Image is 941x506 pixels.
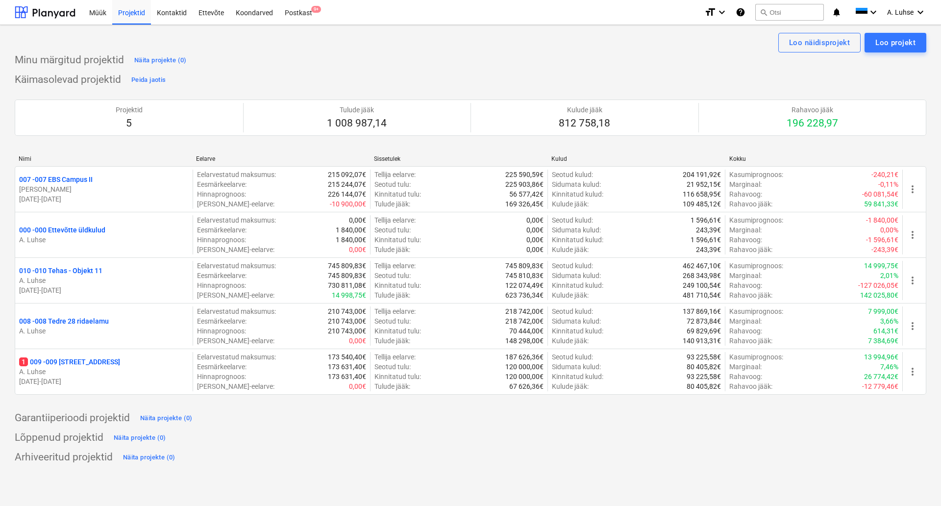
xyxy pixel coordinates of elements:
[729,215,783,225] p: Kasumiprognoos :
[729,245,772,254] p: Rahavoo jääk :
[19,326,189,336] p: A. Luhse
[197,271,247,280] p: Eesmärkeelarve :
[328,316,366,326] p: 210 743,00€
[880,362,898,372] p: 7,46%
[197,326,246,336] p: Hinnaprognoos :
[871,170,898,179] p: -240,21€
[552,290,589,300] p: Kulude jääk :
[374,235,421,245] p: Kinnitatud tulu :
[15,451,113,464] p: Arhiveeritud projektid
[552,372,603,381] p: Kinnitatud kulud :
[197,316,247,326] p: Eesmärkeelarve :
[349,245,366,254] p: 0,00€
[19,285,189,295] p: [DATE] - [DATE]
[864,261,898,271] p: 14 999,75€
[374,352,416,362] p: Tellija eelarve :
[552,199,589,209] p: Kulude jääk :
[866,235,898,245] p: -1 596,61€
[332,290,366,300] p: 14 998,75€
[19,266,102,276] p: 010 - 010 Tehas - Objekt 11
[328,271,366,280] p: 745 809,83€
[687,381,721,391] p: 80 405,82€
[374,215,416,225] p: Tellija eelarve :
[197,352,276,362] p: Eelarvestatud maksumus :
[552,381,589,391] p: Kulude jääk :
[374,362,411,372] p: Seotud tulu :
[868,306,898,316] p: 7 999,00€
[552,225,601,235] p: Sidumata kulud :
[878,179,898,189] p: -0,11%
[907,229,918,241] span: more_vert
[374,280,421,290] p: Kinnitatud tulu :
[197,199,274,209] p: [PERSON_NAME]-eelarve :
[729,179,762,189] p: Marginaal :
[505,170,544,179] p: 225 590,59€
[789,36,850,49] div: Loo näidisprojekt
[907,320,918,332] span: more_vert
[552,326,603,336] p: Kinnitatud kulud :
[552,235,603,245] p: Kinnitatud kulud :
[15,411,130,425] p: Garantiiperioodi projektid
[197,381,274,391] p: [PERSON_NAME]-eelarve :
[116,105,143,115] p: Projektid
[559,117,610,130] p: 812 758,18
[197,245,274,254] p: [PERSON_NAME]-eelarve :
[197,179,247,189] p: Eesmärkeelarve :
[696,245,721,254] p: 243,39€
[505,336,544,346] p: 148 298,00€
[552,280,603,290] p: Kinnitatud kulud :
[892,459,941,506] div: Vestlusvidin
[129,72,168,88] button: Peida jaotis
[526,225,544,235] p: 0,00€
[123,452,175,463] div: Näita projekte (0)
[864,199,898,209] p: 59 841,33€
[327,105,387,115] p: Tulude jääk
[683,189,721,199] p: 116 658,95€
[880,271,898,280] p: 2,01%
[729,170,783,179] p: Kasumiprognoos :
[116,117,143,130] p: 5
[873,326,898,336] p: 614,31€
[374,189,421,199] p: Kinnitatud tulu :
[374,372,421,381] p: Kinnitatud tulu :
[683,306,721,316] p: 137 869,16€
[729,336,772,346] p: Rahavoo jääk :
[19,316,109,326] p: 008 - 008 Tedre 28 ridaelamu
[19,225,105,235] p: 000 - 000 Ettevõtte üldkulud
[330,199,366,209] p: -10 900,00€
[552,352,593,362] p: Seotud kulud :
[865,33,926,52] button: Loo projekt
[787,105,838,115] p: Rahavoo jääk
[729,290,772,300] p: Rahavoo jääk :
[868,336,898,346] p: 7 384,69€
[19,235,189,245] p: A. Luhse
[374,261,416,271] p: Tellija eelarve :
[552,245,589,254] p: Kulude jääk :
[19,225,189,245] div: 000 -000 Ettevõtte üldkuludA. Luhse
[526,245,544,254] p: 0,00€
[887,8,914,16] span: A. Luhse
[729,271,762,280] p: Marginaal :
[687,362,721,372] p: 80 405,82€
[328,352,366,362] p: 173 540,40€
[349,336,366,346] p: 0,00€
[858,280,898,290] p: -127 026,05€
[374,326,421,336] p: Kinnitatud tulu :
[683,280,721,290] p: 249 100,54€
[374,306,416,316] p: Tellija eelarve :
[687,372,721,381] p: 93 225,58€
[197,225,247,235] p: Eesmärkeelarve :
[328,280,366,290] p: 730 811,08€
[778,33,861,52] button: Loo näidisprojekt
[683,271,721,280] p: 268 343,98€
[19,175,189,204] div: 007 -007 EBS Campus II[PERSON_NAME][DATE]-[DATE]
[134,55,187,66] div: Näita projekte (0)
[121,450,178,465] button: Näita projekte (0)
[704,6,716,18] i: format_size
[526,215,544,225] p: 0,00€
[19,155,188,162] div: Nimi
[197,215,276,225] p: Eelarvestatud maksumus :
[729,362,762,372] p: Marginaal :
[505,179,544,189] p: 225 903,86€
[197,235,246,245] p: Hinnaprognoos :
